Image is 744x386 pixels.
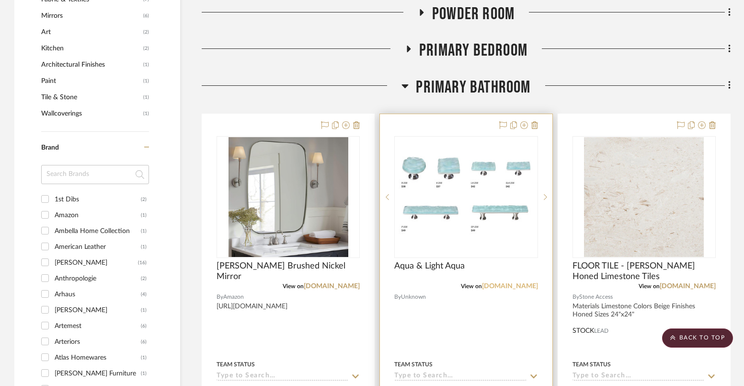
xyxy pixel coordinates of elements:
[141,318,147,334] div: (6)
[395,153,537,241] img: Aqua & Light Aqua
[143,8,149,23] span: (6)
[41,8,141,24] span: Mirrors
[572,360,611,369] div: Team Status
[143,73,149,89] span: (1)
[401,292,426,302] span: Unknown
[217,372,348,381] input: Type to Search…
[41,57,141,73] span: Architectural Finishes
[55,303,141,318] div: [PERSON_NAME]
[141,366,147,381] div: (1)
[283,283,304,289] span: View on
[572,292,579,302] span: By
[141,208,147,223] div: (1)
[394,360,433,369] div: Team Status
[41,40,141,57] span: Kitchen
[432,4,515,24] span: Powder Room
[229,137,348,257] img: Andy Star Brushed Nickel Mirror
[461,283,482,289] span: View on
[394,372,526,381] input: Type to Search…
[143,24,149,40] span: (2)
[141,239,147,255] div: (1)
[55,255,138,270] div: [PERSON_NAME]
[143,90,149,105] span: (1)
[394,261,465,271] span: Aqua & Light Aqua
[217,292,223,302] span: By
[55,318,141,334] div: Artemest
[55,192,141,207] div: 1st Dibs
[41,144,59,151] span: Brand
[141,287,147,302] div: (4)
[41,165,149,184] input: Search Brands
[41,24,141,40] span: Art
[55,239,141,255] div: American Leather
[141,271,147,286] div: (2)
[55,223,141,239] div: Ambella Home Collection
[138,255,147,270] div: (16)
[584,137,704,257] img: FLOOR TILE - Myra Honed Limestone Tiles
[141,350,147,365] div: (1)
[41,105,141,122] span: Wallcoverings
[55,334,141,350] div: Arteriors
[141,334,147,350] div: (6)
[141,192,147,207] div: (2)
[660,283,716,290] a: [DOMAIN_NAME]
[143,57,149,72] span: (1)
[304,283,360,290] a: [DOMAIN_NAME]
[572,261,716,282] span: FLOOR TILE - [PERSON_NAME] Honed Limestone Tiles
[55,271,141,286] div: Anthropologie
[55,366,141,381] div: [PERSON_NAME] Furniture
[662,328,733,348] scroll-to-top-button: BACK TO TOP
[572,372,704,381] input: Type to Search…
[141,303,147,318] div: (1)
[419,40,527,61] span: Primary Bedroom
[639,283,660,289] span: View on
[143,41,149,56] span: (2)
[217,360,255,369] div: Team Status
[223,292,244,302] span: Amazon
[143,106,149,121] span: (1)
[141,223,147,239] div: (1)
[41,89,141,105] span: Tile & Stone
[217,261,360,282] span: [PERSON_NAME] Brushed Nickel Mirror
[579,292,613,302] span: Stone Access
[482,283,538,290] a: [DOMAIN_NAME]
[394,292,401,302] span: By
[395,137,537,257] div: 0
[55,287,141,302] div: Arhaus
[416,77,530,98] span: Primary Bathroom
[41,73,141,89] span: Paint
[55,350,141,365] div: Atlas Homewares
[55,208,141,223] div: Amazon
